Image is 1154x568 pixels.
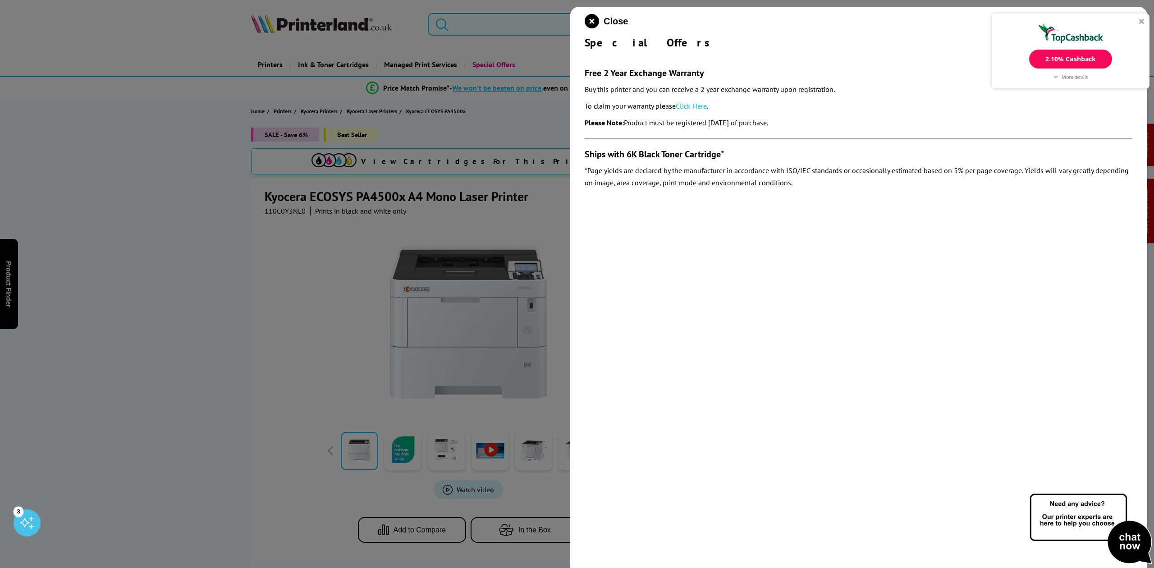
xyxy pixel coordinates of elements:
p: To claim your warranty please . [585,100,1133,112]
div: 3 [14,506,23,516]
a: Click Here [676,101,707,110]
h3: Ships with 6K Black Toner Cartridge* [585,148,1133,160]
img: Open Live Chat window [1028,492,1154,566]
em: *Page yields are declared by the manufacturer in accordance with ISO/IEC standards or occasionall... [585,166,1129,187]
p: Buy this printer and you can receive a 2 year exchange warranty upon registration. [585,83,1133,96]
div: Special Offers [585,36,1133,50]
p: Product must be registered [DATE] of purchase. [585,117,1133,129]
span: Close [604,16,628,27]
h3: Free 2 Year Exchange Warranty [585,67,1133,79]
strong: Please Note: [585,118,624,127]
button: close modal [585,14,628,28]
